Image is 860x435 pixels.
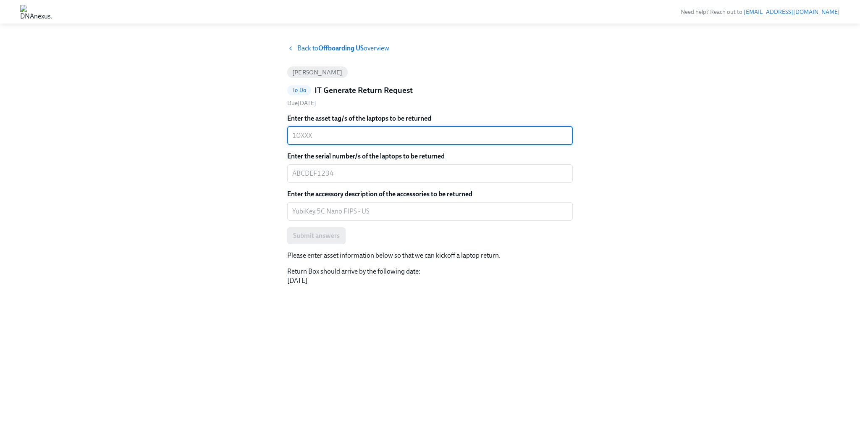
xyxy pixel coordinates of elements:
[287,87,311,93] span: To Do
[287,267,573,285] p: Return Box should arrive by the following date: [DATE]
[681,8,840,16] span: Need help? Reach out to
[744,8,840,16] a: [EMAIL_ADDRESS][DOMAIN_NAME]
[315,85,413,96] h5: IT Generate Return Request
[287,69,348,76] span: [PERSON_NAME]
[287,251,573,260] p: Please enter asset information below so that we can kickoff a laptop return.
[20,5,52,18] img: DNAnexus, Inc.
[287,44,573,53] a: Back toOffboarding USoverview
[287,100,316,107] span: Sunday, August 31st 2025, 9:00 am
[287,114,573,123] label: Enter the asset tag/s of the laptops to be returned
[297,44,389,53] span: Back to overview
[287,190,573,199] label: Enter the accessory description of the accessories to be returned
[318,44,364,52] strong: Offboarding US
[287,152,573,161] label: Enter the serial number/s of the laptops to be returned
